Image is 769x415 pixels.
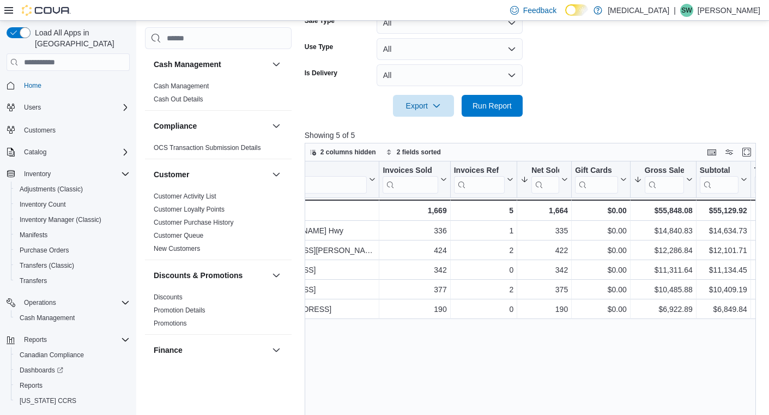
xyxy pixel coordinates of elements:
button: Customers [2,122,134,137]
a: New Customers [154,245,200,252]
button: Compliance [154,121,268,131]
span: Reports [15,379,130,392]
div: Totals [240,204,376,217]
button: Reports [2,332,134,347]
div: Unit [STREET_ADDRESS] [240,303,376,316]
button: Transfers (Classic) [11,258,134,273]
div: $11,134.45 [700,263,747,276]
a: Inventory Manager (Classic) [15,213,106,226]
div: 422 [520,244,568,257]
a: Dashboards [11,363,134,378]
label: Is Delivery [305,69,337,77]
span: Catalog [24,148,46,157]
span: Customers [20,123,130,136]
span: Adjustments (Classic) [20,185,83,194]
span: Transfers [20,276,47,285]
span: [US_STATE] CCRS [20,396,76,405]
button: Home [2,77,134,93]
div: Gross Sales [645,166,684,194]
button: Keyboard shortcuts [705,146,718,159]
a: Customers [20,124,60,137]
div: Compliance [145,141,292,159]
button: Cash Management [154,59,268,70]
a: Adjustments (Classic) [15,183,87,196]
a: Customer Activity List [154,193,216,200]
div: 1,664 [520,204,568,217]
div: $14,840.83 [634,224,693,237]
button: Catalog [20,146,51,159]
span: Feedback [523,5,556,16]
div: Net Sold [531,166,559,194]
button: 2 fields sorted [382,146,445,159]
div: 0 [453,263,513,276]
a: Customer Queue [154,232,203,239]
span: New Customers [154,244,200,253]
div: $55,848.08 [634,204,693,217]
a: Discounts [154,293,183,301]
div: 5 [453,204,513,217]
div: 342 [520,263,568,276]
div: Gross Sales [645,166,684,176]
button: Catalog [2,145,134,160]
div: Location [240,166,367,194]
button: Inventory Count [11,197,134,212]
a: Promotions [154,320,187,327]
button: Reports [20,333,51,346]
span: Reports [20,381,43,390]
div: $10,485.88 [634,283,693,296]
h3: Discounts & Promotions [154,270,243,281]
div: $6,849.84 [700,303,747,316]
span: Inventory Manager (Classic) [15,213,130,226]
div: 1,669 [383,204,446,217]
a: Cash Out Details [154,95,203,103]
div: Customer [145,190,292,260]
button: Users [20,101,45,114]
a: Cash Management [15,311,79,324]
span: Canadian Compliance [15,348,130,362]
button: Display options [723,146,736,159]
button: Customer [270,168,283,181]
span: OCS Transaction Submission Details [154,143,261,152]
button: All [377,38,523,60]
h3: Customer [154,169,189,180]
p: [MEDICAL_DATA] [608,4,669,17]
div: Invoices Ref [453,166,504,194]
button: Invoices Ref [453,166,513,194]
div: $0.00 [575,244,627,257]
a: Customer Purchase History [154,219,234,226]
button: Gift Cards [575,166,627,194]
div: Sonny Wong [680,4,693,17]
span: Home [24,81,41,90]
div: 342 [383,263,446,276]
div: 375 [520,283,568,296]
div: $0.00 [575,283,627,296]
a: Manifests [15,228,52,242]
span: Reports [24,335,47,344]
a: Dashboards [15,364,68,377]
span: Promotion Details [154,306,205,315]
div: $11,311.64 [634,263,693,276]
button: Canadian Compliance [11,347,134,363]
span: Inventory Count [20,200,66,209]
button: Transfers [11,273,134,288]
div: [STREET_ADDRESS] [240,263,376,276]
button: Location [240,166,376,194]
input: Dark Mode [565,4,588,16]
span: Operations [24,298,56,307]
button: Export [393,95,454,117]
button: Purchase Orders [11,243,134,258]
div: Cash Management [145,80,292,110]
div: $6,922.89 [634,303,693,316]
span: Transfers (Classic) [15,259,130,272]
span: Customers [24,126,56,135]
a: Canadian Compliance [15,348,88,362]
a: Home [20,79,46,92]
span: Operations [20,296,130,309]
h3: Cash Management [154,59,221,70]
div: $0.00 [575,204,627,217]
button: Operations [2,295,134,310]
div: Invoices Sold [383,166,438,194]
span: Purchase Orders [15,244,130,257]
button: All [377,12,523,34]
button: Finance [154,345,268,356]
